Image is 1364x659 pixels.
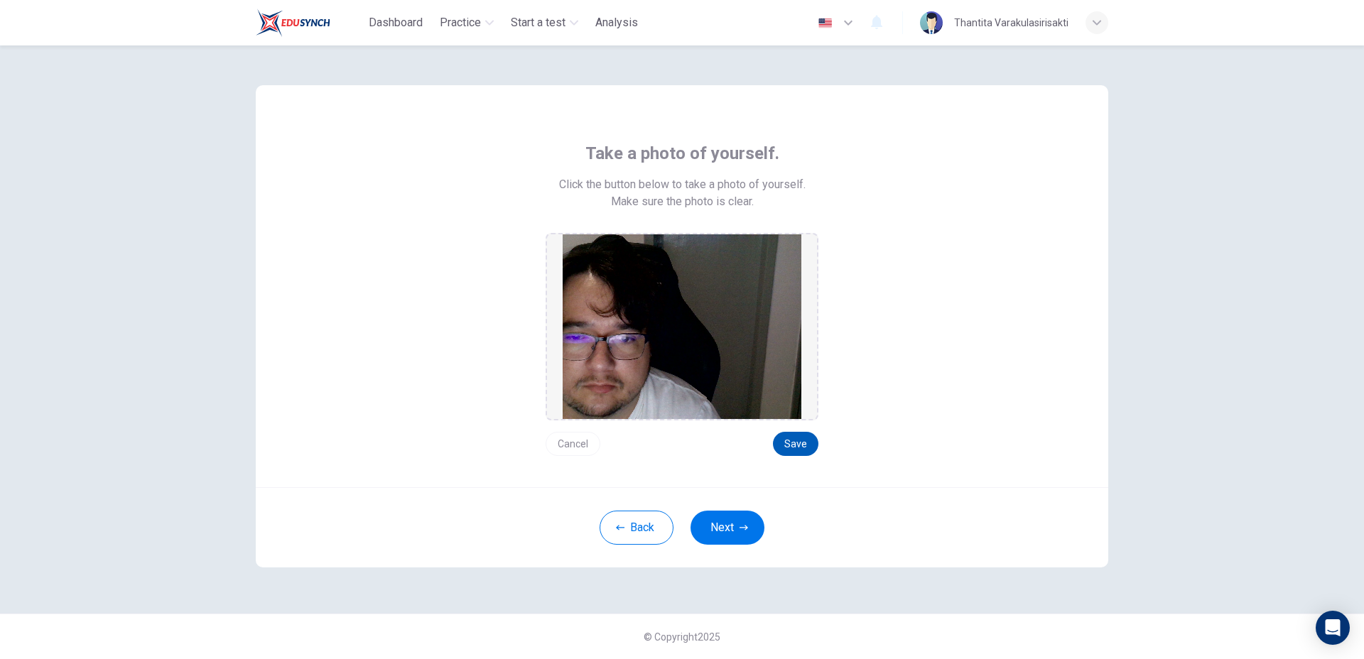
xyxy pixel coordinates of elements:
[505,10,584,36] button: Start a test
[369,14,423,31] span: Dashboard
[559,176,806,193] span: Click the button below to take a photo of yourself.
[563,234,801,419] img: preview screemshot
[546,432,600,456] button: Cancel
[434,10,499,36] button: Practice
[585,142,779,165] span: Take a photo of yourself.
[816,18,834,28] img: en
[590,10,644,36] button: Analysis
[256,9,330,37] img: Train Test logo
[773,432,818,456] button: Save
[256,9,363,37] a: Train Test logo
[644,631,720,643] span: © Copyright 2025
[595,14,638,31] span: Analysis
[511,14,565,31] span: Start a test
[954,14,1068,31] div: Thantita Varakulasirisakti
[611,193,754,210] span: Make sure the photo is clear.
[440,14,481,31] span: Practice
[600,511,673,545] button: Back
[920,11,943,34] img: Profile picture
[691,511,764,545] button: Next
[363,10,428,36] button: Dashboard
[1316,611,1350,645] div: Open Intercom Messenger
